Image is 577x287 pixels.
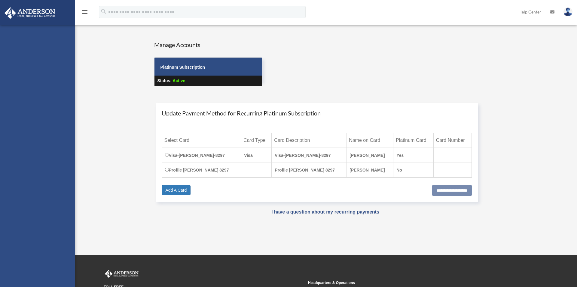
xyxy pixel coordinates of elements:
strong: Platinum Subscription [160,65,205,70]
span: Active [172,78,185,83]
i: search [100,8,107,15]
th: Card Number [433,133,472,148]
img: User Pic [563,7,572,16]
img: Anderson Advisors Platinum Portal [3,7,57,19]
small: Headquarters & Operations [308,280,508,286]
th: Platinum Card [393,133,433,148]
img: Anderson Advisors Platinum Portal [104,270,140,278]
h4: Update Payment Method for Recurring Platinum Subscription [162,109,472,117]
strong: Status: [157,78,172,83]
i: menu [81,8,88,16]
td: [PERSON_NAME] [347,163,393,178]
td: Profile [PERSON_NAME] 8297 [272,163,347,178]
td: Visa [241,148,272,163]
td: Visa-[PERSON_NAME]-8297 [272,148,347,163]
td: No [393,163,433,178]
a: Add A Card [162,185,191,195]
th: Select Card [162,133,241,148]
td: Yes [393,148,433,163]
a: I have a question about my recurring payments [271,209,379,214]
td: [PERSON_NAME] [347,148,393,163]
th: Card Type [241,133,272,148]
th: Card Description [272,133,347,148]
h4: Manage Accounts [154,40,262,49]
td: Profile [PERSON_NAME] 8297 [162,163,241,178]
a: menu [81,10,88,16]
th: Name on Card [347,133,393,148]
td: Visa-[PERSON_NAME]-8297 [162,148,241,163]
